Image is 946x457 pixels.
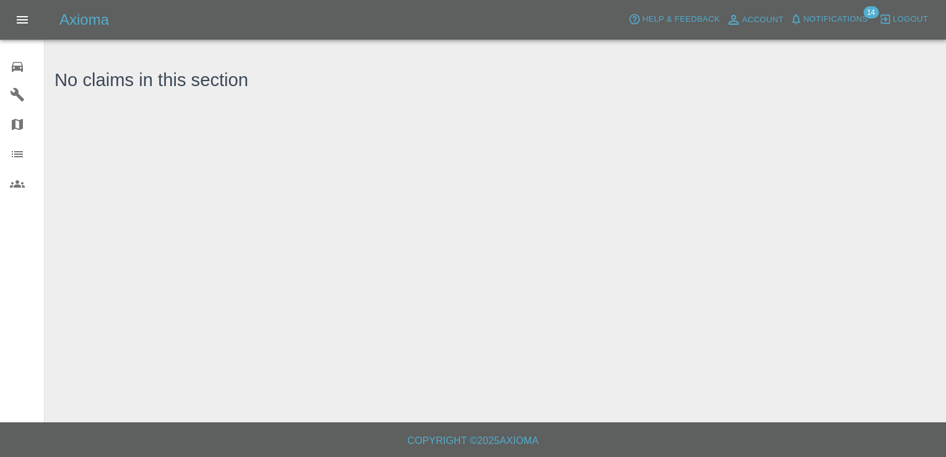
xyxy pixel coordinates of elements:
[642,12,719,27] span: Help & Feedback
[723,10,787,30] a: Account
[876,10,931,29] button: Logout
[863,6,879,19] span: 14
[54,67,248,94] h3: No claims in this section
[893,12,928,27] span: Logout
[742,13,784,27] span: Account
[7,5,37,35] button: Open drawer
[787,10,871,29] button: Notifications
[625,10,723,29] button: Help & Feedback
[10,432,936,450] h6: Copyright © 2025 Axioma
[804,12,868,27] span: Notifications
[59,10,109,30] h5: Axioma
